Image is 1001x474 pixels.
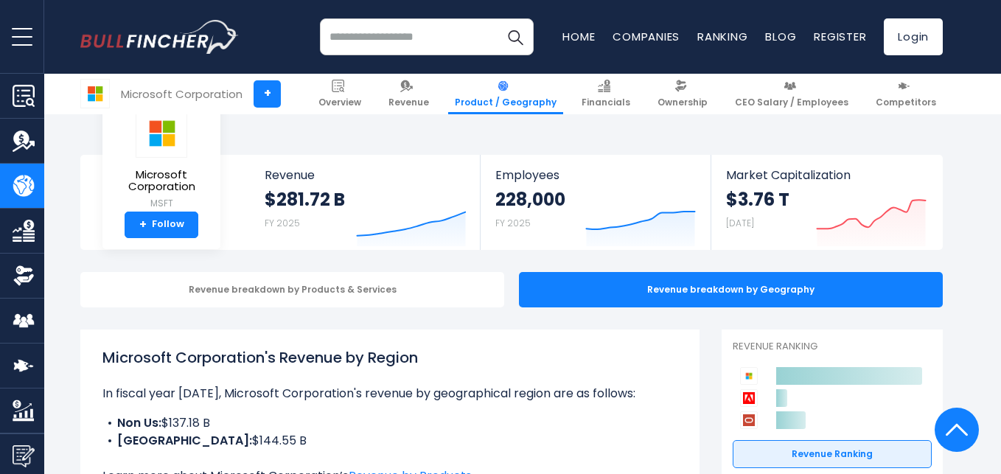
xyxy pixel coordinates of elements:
[318,97,361,108] span: Overview
[495,168,695,182] span: Employees
[726,168,927,182] span: Market Capitalization
[582,97,630,108] span: Financials
[136,108,187,158] img: MSFT logo
[562,29,595,44] a: Home
[382,74,436,114] a: Revenue
[117,414,161,431] b: Non Us:
[869,74,943,114] a: Competitors
[312,74,368,114] a: Overview
[265,168,466,182] span: Revenue
[114,169,209,193] span: Microsoft Corporation
[884,18,943,55] a: Login
[139,218,147,231] strong: +
[265,188,345,211] strong: $281.72 B
[651,74,714,114] a: Ownership
[81,80,109,108] img: MSFT logo
[102,385,677,402] p: In fiscal year [DATE], Microsoft Corporation's revenue by geographical region are as follows:
[613,29,680,44] a: Companies
[495,217,531,229] small: FY 2025
[495,188,565,211] strong: 228,000
[726,188,789,211] strong: $3.76 T
[254,80,281,108] a: +
[125,212,198,238] a: +Follow
[726,217,754,229] small: [DATE]
[733,341,932,353] p: Revenue Ranking
[121,86,243,102] div: Microsoft Corporation
[102,414,677,432] li: $137.18 B
[711,155,941,250] a: Market Capitalization $3.76 T [DATE]
[250,155,481,250] a: Revenue $281.72 B FY 2025
[102,432,677,450] li: $144.55 B
[814,29,866,44] a: Register
[658,97,708,108] span: Ownership
[388,97,429,108] span: Revenue
[80,272,504,307] div: Revenue breakdown by Products & Services
[740,411,758,429] img: Oracle Corporation competitors logo
[876,97,936,108] span: Competitors
[455,97,557,108] span: Product / Geography
[80,20,239,54] img: bullfincher logo
[481,155,710,250] a: Employees 228,000 FY 2025
[80,20,239,54] a: Go to homepage
[117,432,252,449] b: [GEOGRAPHIC_DATA]:
[740,389,758,407] img: Adobe competitors logo
[697,29,747,44] a: Ranking
[740,367,758,385] img: Microsoft Corporation competitors logo
[114,197,209,210] small: MSFT
[114,108,209,212] a: Microsoft Corporation MSFT
[728,74,855,114] a: CEO Salary / Employees
[13,265,35,287] img: Ownership
[733,440,932,468] a: Revenue Ranking
[519,272,943,307] div: Revenue breakdown by Geography
[102,346,677,369] h1: Microsoft Corporation's Revenue by Region
[265,217,300,229] small: FY 2025
[497,18,534,55] button: Search
[448,74,563,114] a: Product / Geography
[575,74,637,114] a: Financials
[735,97,848,108] span: CEO Salary / Employees
[765,29,796,44] a: Blog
